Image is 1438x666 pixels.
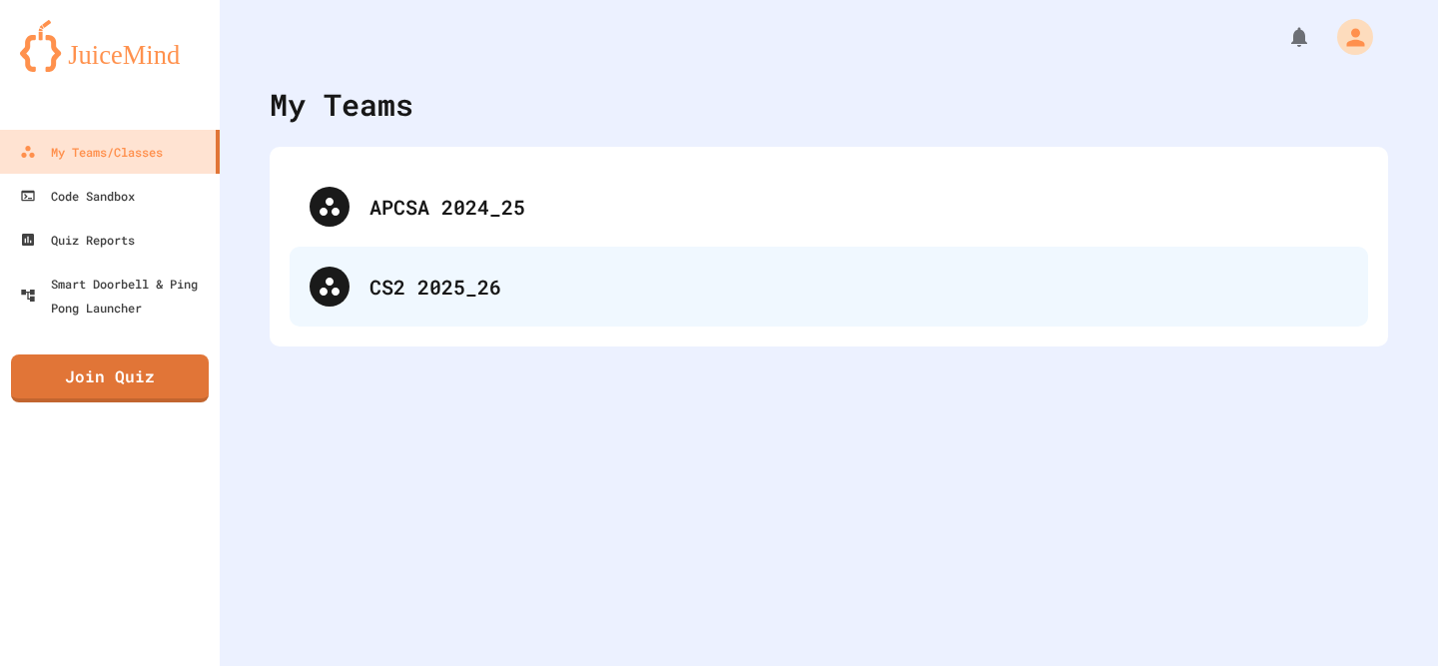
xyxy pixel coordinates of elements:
[290,247,1368,327] div: CS2 2025_26
[20,20,200,72] img: logo-orange.svg
[369,272,1348,302] div: CS2 2025_26
[20,228,135,252] div: Quiz Reports
[270,82,413,127] div: My Teams
[369,192,1348,222] div: APCSA 2024_25
[20,140,163,164] div: My Teams/Classes
[11,354,209,402] a: Join Quiz
[290,167,1368,247] div: APCSA 2024_25
[1250,20,1316,54] div: My Notifications
[20,272,212,320] div: Smart Doorbell & Ping Pong Launcher
[20,184,135,208] div: Code Sandbox
[1316,14,1378,60] div: My Account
